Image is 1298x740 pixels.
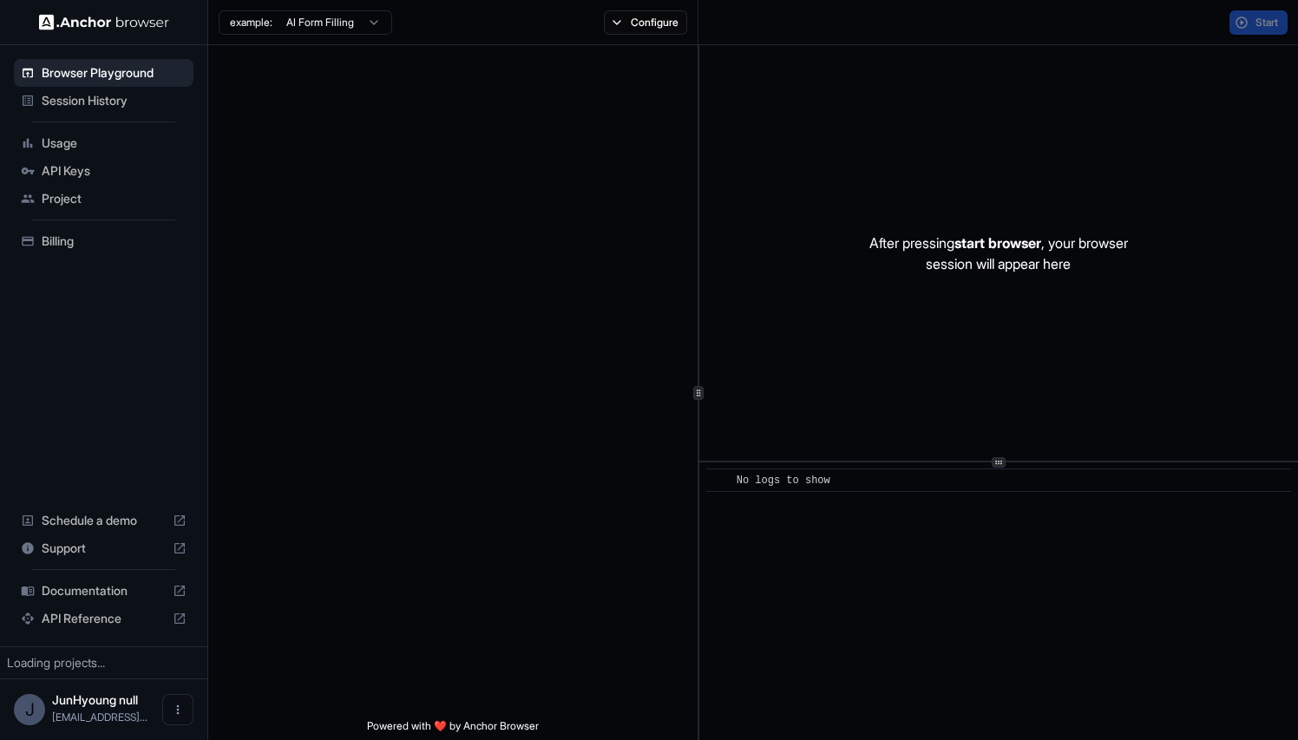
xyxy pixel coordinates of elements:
div: Project [14,185,193,213]
div: Usage [14,129,193,157]
img: Anchor Logo [39,14,169,30]
span: Billing [42,232,187,250]
span: Usage [42,134,187,152]
div: Browser Playground [14,59,193,87]
span: Session History [42,92,187,109]
span: Project [42,190,187,207]
div: API Reference [14,605,193,632]
div: Billing [14,227,193,255]
div: Support [14,534,193,562]
p: After pressing , your browser session will appear here [869,232,1128,274]
div: J [14,694,45,725]
div: API Keys [14,157,193,185]
span: API Keys [42,162,187,180]
span: example: [230,16,272,29]
span: ​ [715,472,724,489]
div: Documentation [14,577,193,605]
span: Documentation [42,582,166,599]
span: Powered with ❤️ by Anchor Browser [367,719,539,740]
span: Browser Playground [42,64,187,82]
span: junhsssr@gmail.com [52,711,147,724]
button: Configure [604,10,688,35]
span: API Reference [42,610,166,627]
span: Schedule a demo [42,512,166,529]
div: Session History [14,87,193,115]
div: Loading projects... [7,654,200,671]
span: JunHyoung null [52,692,138,707]
div: Schedule a demo [14,507,193,534]
span: Support [42,540,166,557]
span: No logs to show [737,475,830,487]
span: start browser [954,234,1041,252]
button: Open menu [162,694,193,725]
